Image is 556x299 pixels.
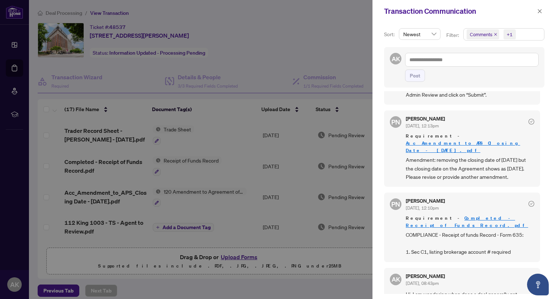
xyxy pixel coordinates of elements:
span: close [537,9,542,14]
button: Open asap [527,274,549,295]
p: Filter: [446,31,460,39]
span: [DATE], 12:13pm [406,123,439,129]
button: Post [405,70,425,82]
span: Newest [403,29,436,39]
a: Completed - Receipt of Funds Record.pdf [406,215,528,228]
a: Acc_Amendment_to_APS_Closing Date - [DATE].pdf [406,140,520,153]
p: Sort: [384,30,396,38]
span: Requirement - [406,132,534,154]
span: COMPLIANCE - Receipt of funds Record - Form 635: 1. Sec C1, listing brokerage account # required [406,231,534,256]
span: [DATE], 12:10pm [406,205,439,211]
span: [DATE], 08:43pm [406,281,439,286]
div: Transaction Communication [384,6,535,17]
h5: [PERSON_NAME] [406,116,445,121]
span: AK [391,54,400,64]
span: Requirement - [406,215,534,229]
span: PN [391,199,400,209]
span: AK [391,274,400,284]
span: Comments [467,29,499,39]
h5: [PERSON_NAME] [406,274,445,279]
div: +1 [507,31,513,38]
h5: [PERSON_NAME] [406,198,445,203]
span: PN [391,117,400,127]
span: Comments [470,31,492,38]
span: close [494,33,497,36]
span: check-circle [528,119,534,125]
span: Amendment: removing the closing date of [DATE] but the closing date on the Agreement shows as [DA... [406,156,534,181]
span: check-circle [528,201,534,207]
